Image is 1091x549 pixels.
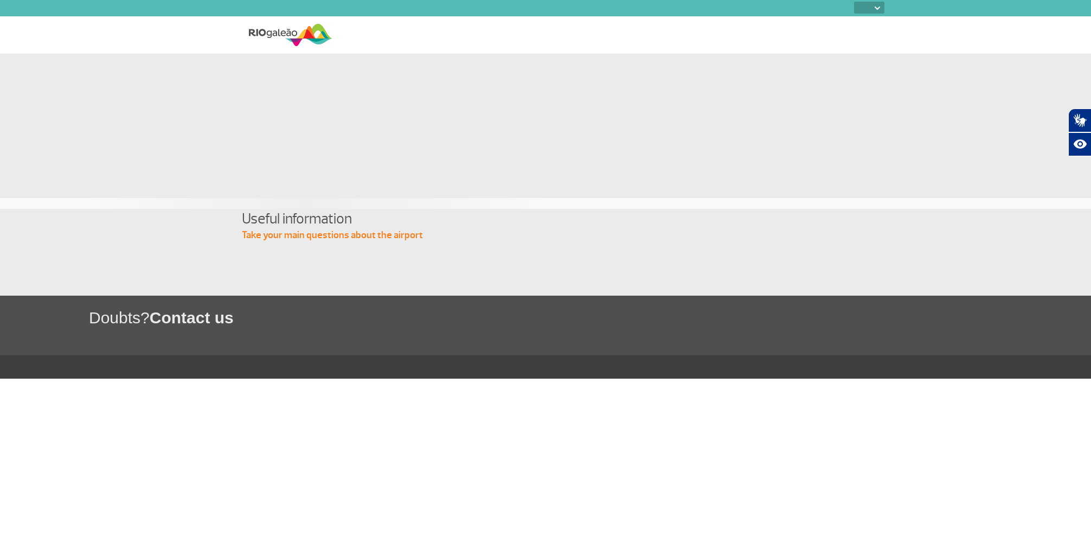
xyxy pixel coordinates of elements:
[242,229,849,242] p: Take your main questions about the airport
[1068,132,1091,156] button: Abrir recursos assistivos.
[89,307,1091,329] h1: Doubts?
[1068,108,1091,156] div: Plugin de acessibilidade da Hand Talk.
[242,209,849,229] h4: Useful information
[1068,108,1091,132] button: Abrir tradutor de língua de sinais.
[150,309,234,327] span: Contact us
